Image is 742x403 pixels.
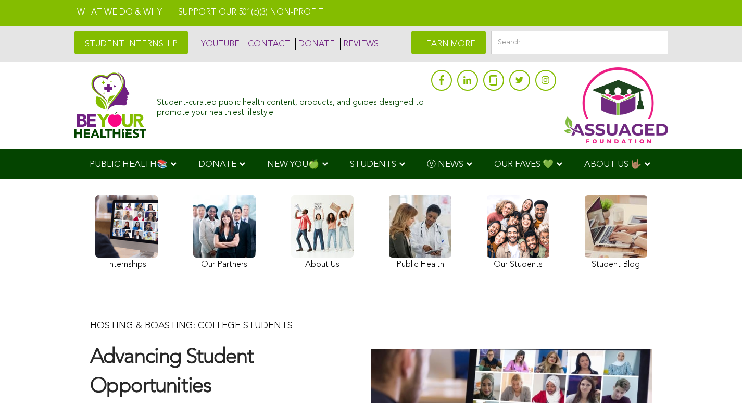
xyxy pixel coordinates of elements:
[690,353,742,403] iframe: Chat Widget
[584,160,642,169] span: ABOUT US 🤟🏽
[267,160,319,169] span: NEW YOU🍏
[198,38,240,50] a: YOUTUBE
[491,31,668,54] input: Search
[350,160,396,169] span: STUDENTS
[564,67,668,143] img: Assuaged App
[74,149,668,179] div: Navigation Menu
[74,31,188,54] a: STUDENT INTERNSHIP
[90,320,350,333] p: HOSTING & BOASTING: COLLEGE STUDENTS
[74,72,147,138] img: Assuaged
[295,38,335,50] a: DONATE
[157,93,425,118] div: Student-curated public health content, products, and guides designed to promote your healthiest l...
[90,160,168,169] span: PUBLIC HEALTH📚
[427,160,463,169] span: Ⓥ NEWS
[489,75,497,86] img: glassdoor
[494,160,554,169] span: OUR FAVES 💚
[90,347,254,397] strong: Advancing Student Opportunities
[340,38,379,50] a: REVIEWS
[198,160,236,169] span: DONATE
[411,31,486,54] a: LEARN MORE
[245,38,290,50] a: CONTACT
